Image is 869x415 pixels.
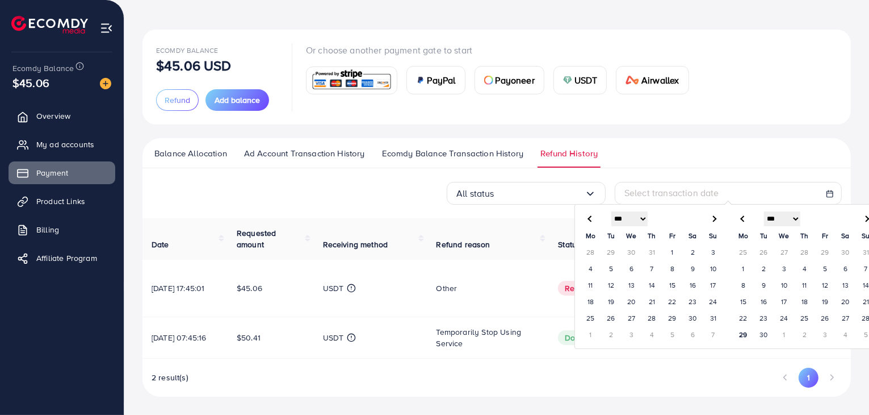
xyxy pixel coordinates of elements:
td: 4 [642,326,662,343]
span: Other [436,283,457,294]
a: cardUSDT [553,66,607,94]
td: 14 [642,277,662,293]
span: Payoneer [496,73,535,87]
td: 5 [601,260,622,277]
a: cardAirwallex [616,66,689,94]
td: 30 [836,244,856,260]
td: 9 [683,260,703,277]
th: Th [642,227,662,244]
td: 12 [815,277,836,293]
img: menu [100,22,113,35]
td: 13 [622,277,642,293]
td: 3 [703,244,724,260]
td: 4 [795,260,815,277]
img: card [625,76,639,85]
td: 30 [683,310,703,326]
td: 2 [795,326,815,343]
span: Product Links [36,196,85,207]
td: 28 [642,310,662,326]
td: 4 [581,260,601,277]
td: 22 [662,293,683,310]
td: 19 [601,293,622,310]
span: Date [152,239,169,250]
td: 28 [581,244,601,260]
span: All status [456,185,494,202]
td: 25 [795,310,815,326]
td: 25 [733,244,754,260]
span: 2 result(s) [152,372,188,383]
span: Refund History [540,147,598,160]
td: 16 [754,293,774,310]
td: 2 [754,260,774,277]
td: 2 [683,244,703,260]
td: 24 [703,293,724,310]
span: Receiving method [323,239,388,250]
td: 20 [622,293,642,310]
td: 29 [662,310,683,326]
th: Su [703,227,724,244]
a: Overview [9,105,115,127]
ul: Pagination [775,368,842,387]
td: 25 [581,310,601,326]
td: 6 [683,326,703,343]
td: 8 [662,260,683,277]
td: 18 [795,293,815,310]
td: 5 [662,326,683,343]
span: Payment [36,167,68,179]
p: Or choose another payment gate to start [306,43,698,57]
td: 23 [683,293,703,310]
span: Rejected [558,281,603,296]
td: 29 [815,244,836,260]
button: Refund [156,89,199,111]
td: 9 [754,277,774,293]
td: 1 [581,326,601,343]
span: My ad accounts [36,139,94,150]
td: 7 [642,260,662,277]
th: Fr [815,227,836,244]
a: Affiliate Program [9,247,115,269]
span: Requested amount [237,227,276,250]
a: My ad accounts [9,133,115,156]
span: Airwallex [641,73,679,87]
span: $45.06 [237,283,262,294]
span: Done [558,330,591,345]
th: Fr [662,227,683,244]
td: 13 [836,277,856,293]
span: USDT [574,73,598,87]
img: logo [11,16,88,34]
span: Ecomdy Balance [156,45,218,55]
th: Tu [754,227,774,244]
td: 18 [581,293,601,310]
span: $50.41 [237,332,261,343]
th: Mo [581,227,601,244]
a: Product Links [9,190,115,213]
td: 17 [703,277,724,293]
td: 8 [733,277,754,293]
td: 31 [703,310,724,326]
td: 30 [622,244,642,260]
a: cardPayoneer [475,66,544,94]
td: 6 [836,260,856,277]
td: 3 [622,326,642,343]
img: card [563,76,572,85]
a: card [306,67,397,94]
td: 3 [815,326,836,343]
p: USDT [323,331,344,345]
th: Sa [836,227,856,244]
span: Ad Account Transaction History [244,147,365,160]
span: Refund [165,94,190,106]
span: Status [558,239,581,250]
button: Add balance [205,89,269,111]
td: 1 [774,326,795,343]
span: Ecomdy Balance Transaction History [382,147,523,160]
td: 19 [815,293,836,310]
td: 10 [703,260,724,277]
th: We [622,227,642,244]
img: image [100,78,111,89]
td: 10 [774,277,795,293]
td: 29 [601,244,622,260]
span: Billing [36,224,59,235]
span: Ecomdy Balance [12,63,74,74]
td: 31 [642,244,662,260]
td: 28 [795,244,815,260]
